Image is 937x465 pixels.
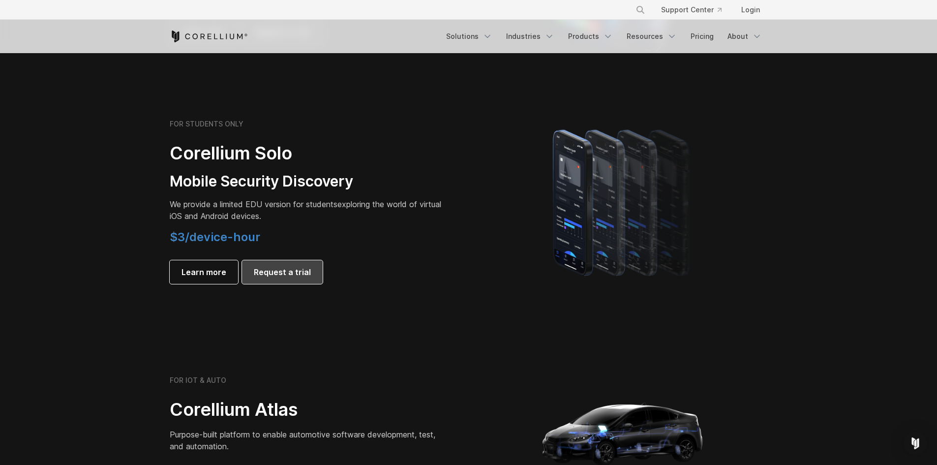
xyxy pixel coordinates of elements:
a: Corellium Home [170,31,248,42]
a: About [722,28,768,45]
a: Resources [621,28,683,45]
span: $3/device-hour [170,230,260,244]
p: exploring the world of virtual iOS and Android devices. [170,198,445,222]
a: Request a trial [242,260,323,284]
img: A lineup of four iPhone models becoming more gradient and blurred [533,116,713,288]
h6: FOR STUDENTS ONLY [170,120,243,128]
div: Open Intercom Messenger [904,432,927,455]
a: Learn more [170,260,238,284]
a: Pricing [685,28,720,45]
div: Navigation Menu [440,28,768,45]
h2: Corellium Atlas [170,399,445,421]
a: Solutions [440,28,498,45]
a: Industries [500,28,560,45]
h6: FOR IOT & AUTO [170,376,226,385]
span: We provide a limited EDU version for students [170,199,337,209]
a: Support Center [653,1,729,19]
span: Request a trial [254,266,311,278]
h2: Corellium Solo [170,142,445,164]
h3: Mobile Security Discovery [170,172,445,191]
div: Navigation Menu [624,1,768,19]
a: Products [562,28,619,45]
button: Search [632,1,649,19]
span: Learn more [181,266,226,278]
span: Purpose-built platform to enable automotive software development, test, and automation. [170,430,435,451]
a: Login [733,1,768,19]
